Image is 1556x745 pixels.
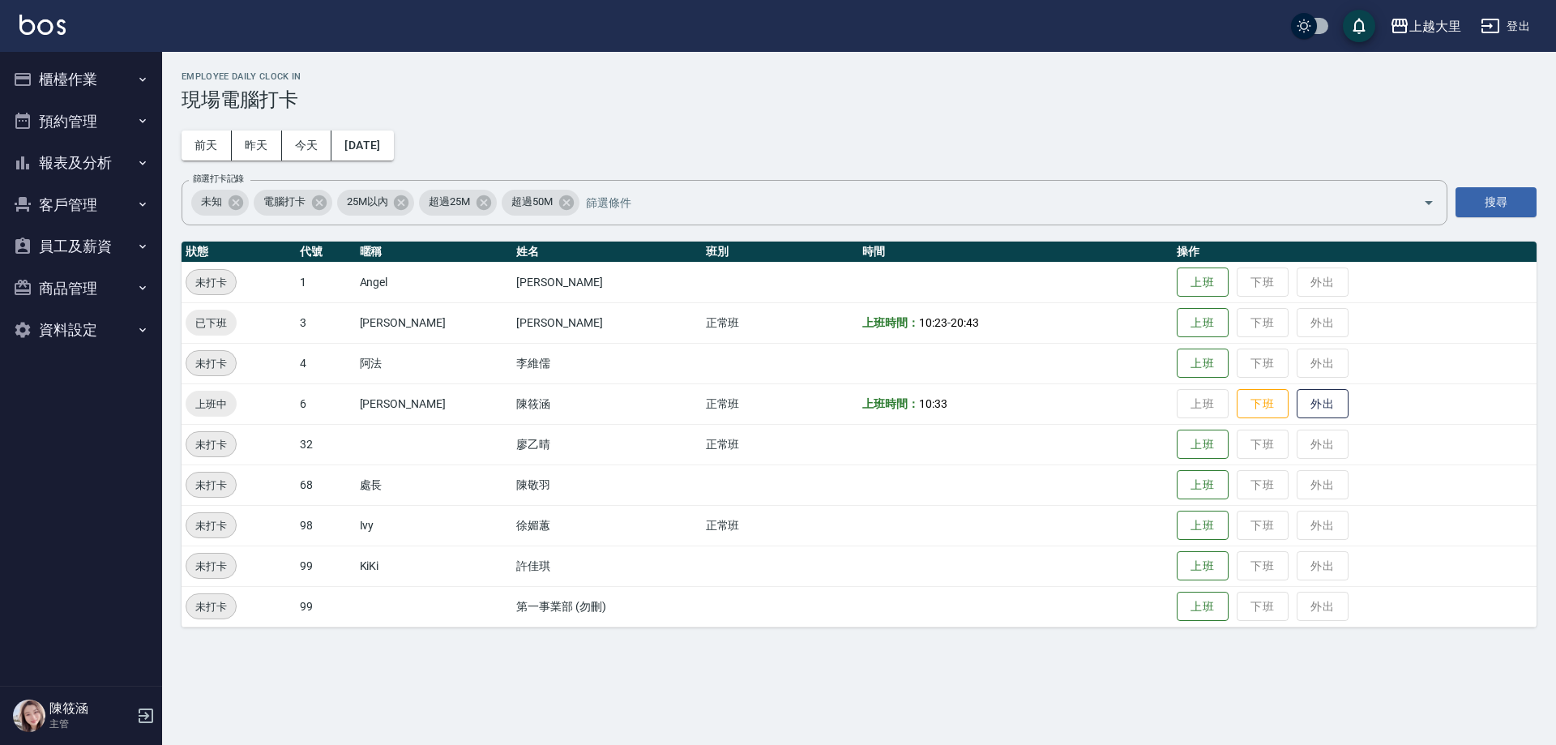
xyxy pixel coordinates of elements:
td: 處長 [356,465,513,505]
button: 資料設定 [6,309,156,351]
p: 主管 [49,717,132,731]
td: Ivy [356,505,513,546]
td: 68 [296,465,355,505]
span: 電腦打卡 [254,194,315,210]
button: 櫃檯作業 [6,58,156,101]
span: 超過25M [419,194,480,210]
button: 上班 [1177,470,1229,500]
button: save [1343,10,1375,42]
th: 操作 [1173,242,1537,263]
div: 25M以內 [337,190,415,216]
th: 狀態 [182,242,296,263]
button: 報表及分析 [6,142,156,184]
button: 員工及薪資 [6,225,156,268]
button: 客戶管理 [6,184,156,226]
td: 陳筱涵 [512,383,701,424]
img: Person [13,700,45,732]
td: [PERSON_NAME] [512,262,701,302]
input: 篩選條件 [582,188,1395,216]
td: - [858,302,1172,343]
button: 上班 [1177,551,1229,581]
h5: 陳筱涵 [49,700,132,717]
b: 上班時間： [862,316,919,329]
button: 上班 [1177,268,1229,298]
span: 未打卡 [186,274,236,291]
th: 代號 [296,242,355,263]
th: 班別 [702,242,859,263]
h2: Employee Daily Clock In [182,71,1537,82]
div: 超過25M [419,190,497,216]
td: 廖乙晴 [512,424,701,465]
span: 10:33 [919,397,947,410]
button: [DATE] [331,131,393,161]
th: 姓名 [512,242,701,263]
span: 未打卡 [186,436,236,453]
span: 未打卡 [186,355,236,372]
span: 已下班 [186,315,237,332]
td: 正常班 [702,302,859,343]
div: 上越大里 [1409,16,1461,36]
td: [PERSON_NAME] [356,383,513,424]
label: 篩選打卡記錄 [193,173,244,185]
td: 李維儒 [512,343,701,383]
button: 登出 [1474,11,1537,41]
th: 時間 [858,242,1172,263]
h3: 現場電腦打卡 [182,88,1537,111]
img: Logo [19,15,66,35]
td: Angel [356,262,513,302]
span: 未打卡 [186,477,236,494]
button: 上班 [1177,308,1229,338]
button: 上班 [1177,430,1229,460]
span: 未打卡 [186,598,236,615]
button: 下班 [1237,389,1289,419]
span: 20:43 [951,316,979,329]
button: 今天 [282,131,332,161]
button: 外出 [1297,389,1349,419]
td: 徐媚蕙 [512,505,701,546]
button: 商品管理 [6,268,156,310]
td: KiKi [356,546,513,586]
button: 預約管理 [6,101,156,143]
td: 4 [296,343,355,383]
button: 上班 [1177,592,1229,622]
td: 1 [296,262,355,302]
td: 阿法 [356,343,513,383]
td: 99 [296,586,355,627]
span: 未打卡 [186,517,236,534]
span: 上班中 [186,396,237,413]
td: 3 [296,302,355,343]
button: 搜尋 [1456,187,1537,217]
td: 99 [296,546,355,586]
td: [PERSON_NAME] [512,302,701,343]
button: 前天 [182,131,232,161]
td: 第一事業部 (勿刪) [512,586,701,627]
td: 正常班 [702,424,859,465]
button: 上班 [1177,511,1229,541]
span: 25M以內 [337,194,398,210]
button: Open [1416,190,1442,216]
button: 昨天 [232,131,282,161]
div: 未知 [191,190,249,216]
td: 正常班 [702,383,859,424]
b: 上班時間： [862,397,919,410]
td: 陳敬羽 [512,465,701,505]
th: 暱稱 [356,242,513,263]
div: 超過50M [502,190,579,216]
span: 超過50M [502,194,562,210]
div: 電腦打卡 [254,190,332,216]
td: 正常班 [702,505,859,546]
td: [PERSON_NAME] [356,302,513,343]
td: 32 [296,424,355,465]
button: 上班 [1177,349,1229,379]
button: 上越大里 [1383,10,1468,43]
span: 未打卡 [186,558,236,575]
span: 未知 [191,194,232,210]
td: 98 [296,505,355,546]
td: 許佳琪 [512,546,701,586]
td: 6 [296,383,355,424]
span: 10:23 [919,316,947,329]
